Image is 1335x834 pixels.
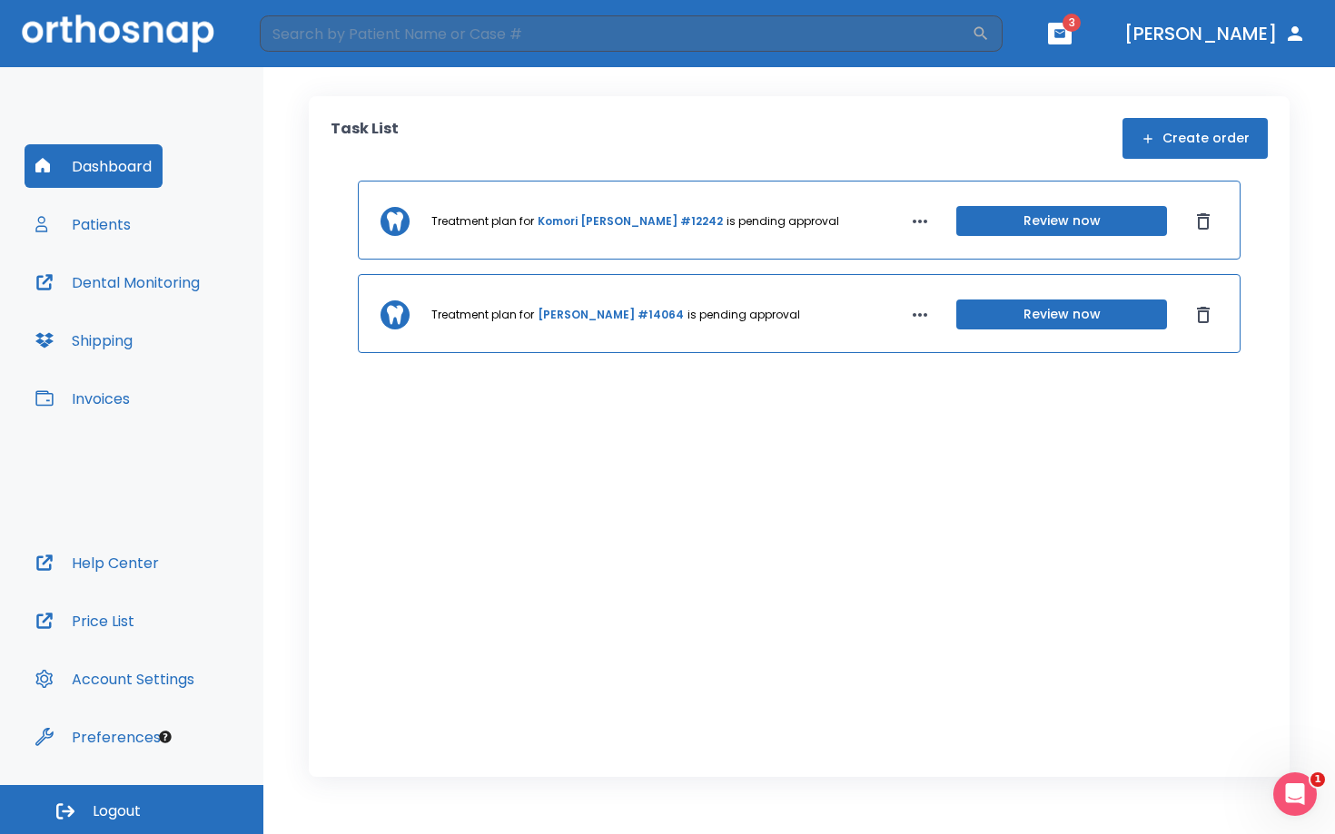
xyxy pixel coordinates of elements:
[25,657,205,701] button: Account Settings
[956,299,1167,329] button: Review now
[25,599,145,643] button: Price List
[1122,118,1268,159] button: Create order
[1117,17,1313,50] button: [PERSON_NAME]
[431,213,534,230] p: Treatment plan for
[157,729,173,745] div: Tooltip anchor
[431,307,534,323] p: Treatment plan for
[1273,772,1317,816] iframe: Intercom live chat
[538,213,723,230] a: Komori [PERSON_NAME] #12242
[956,206,1167,236] button: Review now
[25,541,170,584] button: Help Center
[687,307,800,323] p: is pending approval
[25,377,141,420] button: Invoices
[331,118,399,159] p: Task List
[25,715,172,759] button: Preferences
[260,15,972,52] input: Search by Patient Name or Case #
[1063,14,1081,32] span: 3
[93,801,141,821] span: Logout
[727,213,839,230] p: is pending approval
[25,144,163,188] button: Dashboard
[538,307,684,323] a: [PERSON_NAME] #14064
[1310,772,1325,787] span: 1
[22,15,214,52] img: Orthosnap
[25,260,211,304] button: Dental Monitoring
[1189,207,1218,236] button: Dismiss
[25,202,142,246] button: Patients
[1189,300,1218,329] button: Dismiss
[25,319,143,362] button: Shipping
